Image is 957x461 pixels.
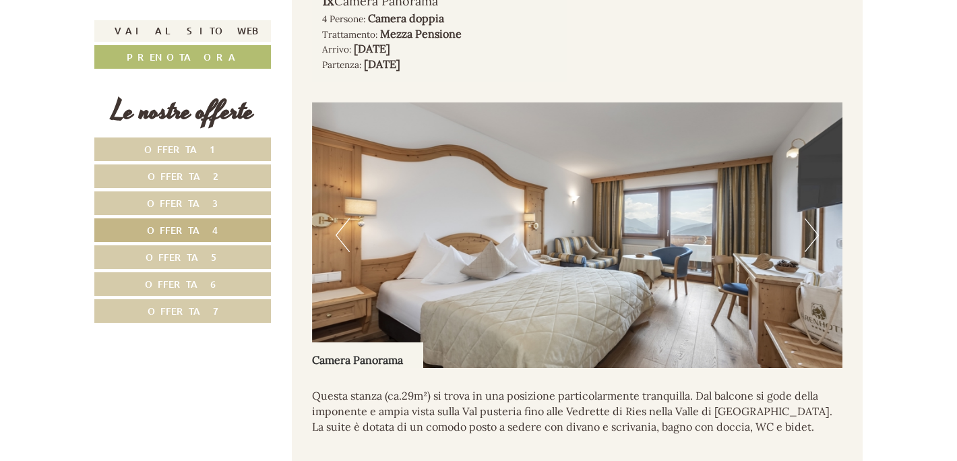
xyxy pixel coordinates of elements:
small: 4 Persone: [322,13,365,25]
span: Offerta 1 [144,143,222,156]
small: Partenza: [322,59,361,71]
div: Camera Panorama [312,342,423,368]
span: Offerta 4 [147,224,218,237]
b: Mezza Pensione [380,27,462,40]
b: Camera doppia [368,11,444,25]
p: Questa stanza (ca.29m²) si trova in una posizione particolarmente tranquilla. Dal balcone si gode... [312,388,843,435]
span: Offerta 3 [147,197,218,210]
span: Offerta 5 [146,251,220,264]
span: Offerta 7 [148,305,218,317]
a: Vai al sito web [94,20,271,42]
button: Previous [336,218,350,252]
img: image [312,102,843,368]
b: [DATE] [354,42,390,55]
div: Le nostre offerte [94,92,271,131]
span: Offerta 6 [145,278,220,290]
small: Trattamento: [322,28,377,40]
span: Offerta 2 [148,170,218,183]
small: Arrivo: [322,43,351,55]
b: [DATE] [364,57,400,71]
button: Next [805,218,819,252]
a: Prenota ora [94,45,271,69]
